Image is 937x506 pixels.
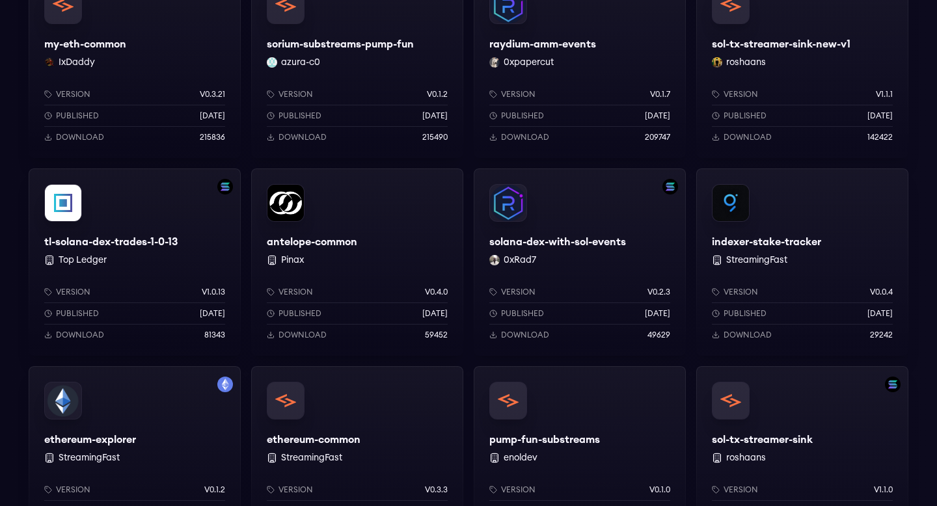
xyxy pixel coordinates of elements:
[724,111,767,121] p: Published
[870,330,893,340] p: 29242
[278,89,313,100] p: Version
[278,111,321,121] p: Published
[647,330,670,340] p: 49629
[501,287,536,297] p: Version
[425,485,448,495] p: v0.3.3
[59,254,107,267] button: Top Ledger
[425,287,448,297] p: v0.4.0
[662,179,678,194] img: Filter by solana network
[217,179,233,194] img: Filter by solana network
[867,132,893,142] p: 142422
[724,287,758,297] p: Version
[501,89,536,100] p: Version
[501,132,549,142] p: Download
[726,254,787,267] button: StreamingFast
[278,308,321,319] p: Published
[217,377,233,392] img: Filter by mainnet network
[724,485,758,495] p: Version
[724,132,772,142] p: Download
[501,111,544,121] p: Published
[870,287,893,297] p: v0.0.4
[724,330,772,340] p: Download
[251,168,463,356] a: antelope-commonantelope-common PinaxVersionv0.4.0Published[DATE]Download59452
[867,111,893,121] p: [DATE]
[200,111,225,121] p: [DATE]
[56,485,90,495] p: Version
[645,308,670,319] p: [DATE]
[422,111,448,121] p: [DATE]
[425,330,448,340] p: 59452
[59,56,95,69] button: IxDaddy
[726,56,766,69] button: roshaans
[474,168,686,356] a: Filter by solana networksolana-dex-with-sol-eventssolana-dex-with-sol-events0xRad7 0xRad7Versionv...
[649,485,670,495] p: v0.1.0
[278,287,313,297] p: Version
[56,330,104,340] p: Download
[501,485,536,495] p: Version
[278,330,327,340] p: Download
[56,308,99,319] p: Published
[281,254,304,267] button: Pinax
[281,451,342,464] button: StreamingFast
[56,89,90,100] p: Version
[876,89,893,100] p: v1.1.1
[56,287,90,297] p: Version
[645,132,670,142] p: 209747
[726,451,766,464] button: roshaans
[501,330,549,340] p: Download
[422,132,448,142] p: 215490
[885,377,901,392] img: Filter by solana network
[504,451,537,464] button: enoldev
[874,485,893,495] p: v1.1.0
[278,132,327,142] p: Download
[200,308,225,319] p: [DATE]
[200,89,225,100] p: v0.3.21
[204,485,225,495] p: v0.1.2
[200,132,225,142] p: 215836
[504,56,554,69] button: 0xpapercut
[647,287,670,297] p: v0.2.3
[29,168,241,356] a: Filter by solana networktl-solana-dex-trades-1-0-13tl-solana-dex-trades-1-0-13 Top LedgerVersionv...
[504,254,536,267] button: 0xRad7
[204,330,225,340] p: 81343
[501,308,544,319] p: Published
[867,308,893,319] p: [DATE]
[59,451,120,464] button: StreamingFast
[278,485,313,495] p: Version
[281,56,320,69] button: azura-c0
[724,89,758,100] p: Version
[724,308,767,319] p: Published
[696,168,908,356] a: indexer-stake-trackerindexer-stake-tracker StreamingFastVersionv0.0.4Published[DATE]Download29242
[427,89,448,100] p: v0.1.2
[645,111,670,121] p: [DATE]
[56,132,104,142] p: Download
[422,308,448,319] p: [DATE]
[56,111,99,121] p: Published
[202,287,225,297] p: v1.0.13
[650,89,670,100] p: v0.1.7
